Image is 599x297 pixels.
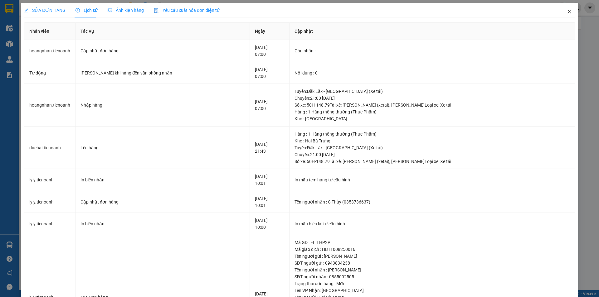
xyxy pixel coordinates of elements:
[295,108,570,115] div: Hàng : 1 Hàng thông thường (Thực Phẩm)
[295,260,570,266] div: SĐT người gửi : 0943834238
[295,273,570,280] div: SĐT người nhận : 0855092505
[24,127,75,169] td: duchai.tienoanh
[154,8,159,13] img: icon
[108,8,144,13] span: Ảnh kiện hàng
[108,8,112,12] span: picture
[24,62,75,84] td: Tự động
[80,47,245,54] div: Cập nhật đơn hàng
[80,144,245,151] div: Lên hàng
[295,266,570,273] div: Tên người nhận : [PERSON_NAME]
[295,246,570,253] div: Mã giao dịch : HBT1008250016
[295,253,570,260] div: Tên người gửi : [PERSON_NAME]
[295,47,570,54] div: Gán nhãn :
[24,191,75,213] td: lyly.tienoanh
[295,239,570,246] div: Mã GD : ELILHP2P
[295,137,570,144] div: Kho : Hai Bà Trưng
[24,40,75,62] td: hoangnhan.tienoanh
[75,23,250,40] th: Tác Vụ
[567,9,572,14] span: close
[24,169,75,191] td: lyly.tienoanh
[295,176,570,183] div: In mẫu tem hàng tự cấu hình
[290,23,575,40] th: Cập nhật
[80,220,245,227] div: In biên nhận
[295,144,570,165] div: Tuyến : Đăk Lăk - [GEOGRAPHIC_DATA] (Xe tải) Chuyến: 21:00 [DATE] Số xe: 50H-148.79 Tài xế: [PERS...
[295,287,570,294] div: Tên VP Nhận: [GEOGRAPHIC_DATA]
[24,8,28,12] span: edit
[255,141,284,155] div: [DATE] 21:43
[250,23,290,40] th: Ngày
[80,69,245,76] div: [PERSON_NAME] khi hàng đến văn phòng nhận
[295,280,570,287] div: Trạng thái đơn hàng : Mới
[295,220,570,227] div: In mẫu biên lai tự cấu hình
[255,66,284,80] div: [DATE] 07:00
[295,69,570,76] div: Nội dung : 0
[255,98,284,112] div: [DATE] 07:00
[561,3,578,21] button: Close
[255,44,284,58] div: [DATE] 07:00
[295,115,570,122] div: Kho : [GEOGRAPHIC_DATA]
[80,199,245,205] div: Cập nhật đơn hàng
[24,213,75,235] td: lyly.tienoanh
[24,8,66,13] span: SỬA ĐƠN HÀNG
[80,176,245,183] div: In biên nhận
[80,102,245,108] div: Nhập hàng
[75,8,98,13] span: Lịch sử
[24,84,75,127] td: hoangnhan.tienoanh
[295,199,570,205] div: Tên người nhận : C Thủy (0353736637)
[154,8,220,13] span: Yêu cầu xuất hóa đơn điện tử
[295,131,570,137] div: Hàng : 1 Hàng thông thường (Thực Phẩm)
[75,8,80,12] span: clock-circle
[255,217,284,231] div: [DATE] 10:00
[255,173,284,187] div: [DATE] 10:01
[295,88,570,108] div: Tuyến : Đăk Lăk - [GEOGRAPHIC_DATA] (Xe tải) Chuyến: 21:00 [DATE] Số xe: 50H-148.79 Tài xế: [PERS...
[24,23,75,40] th: Nhân viên
[255,195,284,209] div: [DATE] 10:01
